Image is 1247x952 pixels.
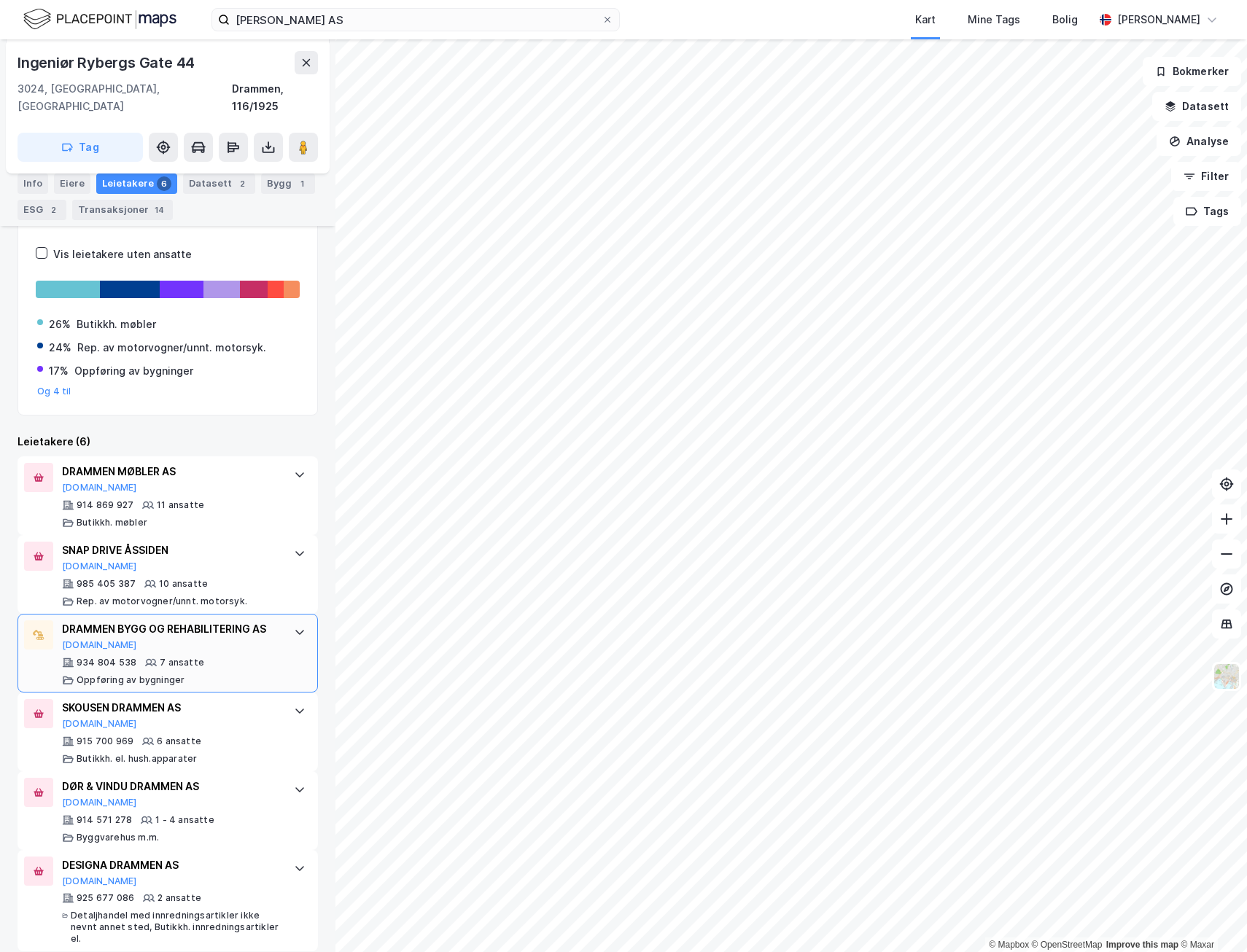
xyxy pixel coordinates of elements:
[77,578,136,590] div: 985 405 387
[155,814,214,826] div: 1 - 4 ansatte
[18,200,66,220] div: ESG
[18,173,48,194] div: Info
[62,639,137,651] button: [DOMAIN_NAME]
[62,620,279,638] div: DRAMMEN BYGG OG REHABILITERING AS
[23,7,176,32] img: logo.f888ab2527a4732fd821a326f86c7f29.svg
[235,176,249,191] div: 2
[62,561,137,572] button: [DOMAIN_NAME]
[159,578,208,590] div: 10 ansatte
[1152,92,1241,121] button: Datasett
[77,674,184,686] div: Oppføring av bygninger
[77,657,136,668] div: 934 804 538
[49,316,71,333] div: 26%
[1143,57,1241,86] button: Bokmerker
[152,203,167,217] div: 14
[160,657,204,668] div: 7 ansatte
[74,362,193,380] div: Oppføring av bygninger
[71,910,279,945] div: Detaljhandel med innredningsartikler ikke nevnt annet sted, Butikkh. innredningsartikler el.
[989,940,1029,950] a: Mapbox
[62,542,279,559] div: SNAP DRIVE ÅSSIDEN
[77,517,147,528] div: Butikkh. møbler
[18,133,143,162] button: Tag
[18,80,232,115] div: 3024, [GEOGRAPHIC_DATA], [GEOGRAPHIC_DATA]
[53,246,192,263] div: Vis leietakere uten ansatte
[1171,162,1241,191] button: Filter
[915,11,936,28] div: Kart
[1106,940,1178,950] a: Improve this map
[157,499,204,511] div: 11 ansatte
[37,386,71,397] button: Og 4 til
[77,753,197,765] div: Butikkh. el. hush.apparater
[77,736,133,747] div: 915 700 969
[54,173,90,194] div: Eiere
[49,362,69,380] div: 17%
[77,596,247,607] div: Rep. av motorvogner/unnt. motorsyk.
[1173,197,1241,226] button: Tags
[62,797,137,808] button: [DOMAIN_NAME]
[183,173,255,194] div: Datasett
[62,463,279,480] div: DRAMMEN MØBLER AS
[232,80,318,115] div: Drammen, 116/1925
[157,176,171,191] div: 6
[62,482,137,493] button: [DOMAIN_NAME]
[62,857,279,874] div: DESIGNA DRAMMEN AS
[157,736,201,747] div: 6 ansatte
[230,9,602,31] input: Søk på adresse, matrikkel, gårdeiere, leietakere eller personer
[261,173,315,194] div: Bygg
[158,892,201,904] div: 2 ansatte
[77,339,266,356] div: Rep. av motorvogner/unnt. motorsyk.
[1117,11,1200,28] div: [PERSON_NAME]
[77,499,133,511] div: 914 869 927
[18,51,198,74] div: Ingeniør Rybergs Gate 44
[968,11,1020,28] div: Mine Tags
[96,173,177,194] div: Leietakere
[62,875,137,887] button: [DOMAIN_NAME]
[46,203,61,217] div: 2
[1174,882,1247,952] iframe: Chat Widget
[62,778,279,795] div: DØR & VINDU DRAMMEN AS
[72,200,173,220] div: Transaksjoner
[295,176,309,191] div: 1
[77,316,156,333] div: Butikkh. møbler
[1213,663,1240,690] img: Z
[62,718,137,730] button: [DOMAIN_NAME]
[1052,11,1078,28] div: Bolig
[1032,940,1103,950] a: OpenStreetMap
[18,433,318,450] div: Leietakere (6)
[49,339,71,356] div: 24%
[77,892,134,904] div: 925 677 086
[62,699,279,717] div: SKOUSEN DRAMMEN AS
[1157,127,1241,156] button: Analyse
[77,832,159,843] div: Byggvarehus m.m.
[77,814,132,826] div: 914 571 278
